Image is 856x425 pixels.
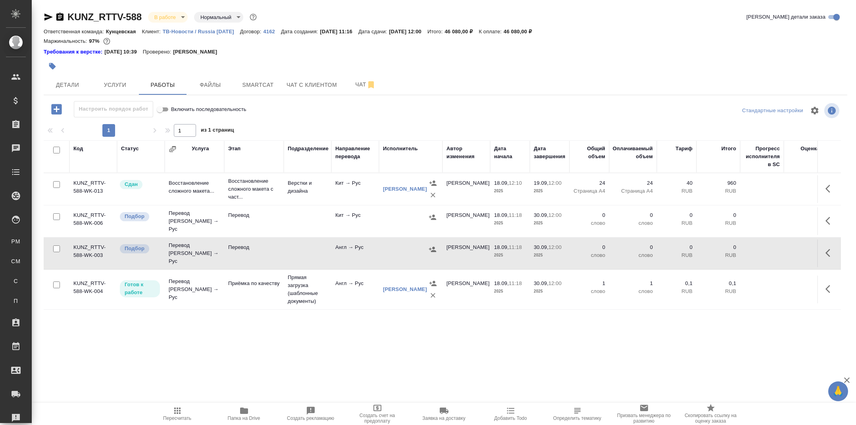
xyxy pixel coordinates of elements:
button: Нормальный [198,14,234,21]
p: Страница А4 [573,187,605,195]
p: 2025 [494,287,526,295]
span: С [10,277,22,285]
td: [PERSON_NAME] [442,239,490,267]
p: 11:18 [509,244,522,250]
span: Услуги [96,80,134,90]
p: 2025 [534,287,566,295]
span: Создать счет на предоплату [349,413,406,424]
p: Подбор [125,245,144,253]
p: Договор: [240,29,264,34]
div: В работе [194,12,243,23]
div: Можно подбирать исполнителей [119,243,161,254]
p: RUB [700,219,736,227]
button: Заявка на доставку [411,403,477,425]
p: RUB [700,251,736,259]
a: KUNZ_RTTV-588 [67,11,142,22]
td: Прямая загрузка (шаблонные документы) [284,270,331,309]
p: 18.09, [494,212,509,218]
a: ТВ-Новости / Russia [DATE] [163,28,240,34]
p: 97% [89,38,101,44]
td: Кит → Рус [331,207,379,235]
a: Требования к верстке: [44,48,104,56]
div: Итого [721,145,736,153]
td: [PERSON_NAME] [442,276,490,303]
p: Итого: [427,29,444,34]
p: 30.09, [534,212,548,218]
td: Англ → Рус [331,239,379,267]
p: 0,1 [700,280,736,287]
button: Определить тематику [544,403,611,425]
div: Можно подбирать исполнителей [119,211,161,222]
p: Кунцевская [106,29,142,34]
a: 4162 [263,28,281,34]
p: 0 [661,243,692,251]
a: PM [6,234,26,249]
p: 0 [613,243,653,251]
p: 12:00 [548,244,562,250]
div: Оплачиваемый объем [613,145,653,161]
p: 12:00 [548,180,562,186]
td: Верстки и дизайна [284,175,331,203]
p: 18.09, [494,244,509,250]
p: Подбор [125,212,144,220]
p: Проверено: [143,48,173,56]
p: 2025 [494,251,526,259]
div: Направление перевода [335,145,375,161]
span: Создать рекламацию [287,415,334,421]
button: Здесь прячутся важные кнопки [821,280,840,299]
button: Назначить [427,243,439,255]
p: слово [613,287,653,295]
td: KUNZ_RTTV-588-WK-013 [69,175,117,203]
p: 11:18 [509,212,522,218]
a: [PERSON_NAME] [383,186,427,192]
p: [DATE] 12:00 [389,29,427,34]
div: Дата начала [494,145,526,161]
div: Тариф [675,145,692,153]
svg: Отписаться [366,80,376,90]
p: 18.09, [494,180,509,186]
div: В работе [148,12,188,23]
button: Назначить [427,211,439,223]
button: Папка на Drive [211,403,277,425]
td: KUNZ_RTTV-588-WK-003 [69,239,117,267]
td: Перевод [PERSON_NAME] → Рус [165,237,224,269]
p: 24 [613,179,653,187]
p: слово [573,219,605,227]
div: Исполнитель [383,145,418,153]
a: П [6,293,26,309]
td: Кит → Рус [331,175,379,203]
span: Посмотреть информацию [824,103,841,118]
p: слово [573,251,605,259]
span: Чат с клиентом [287,80,337,90]
p: [PERSON_NAME] [173,48,223,56]
div: Оценка [800,145,819,153]
p: Ответственная команда: [44,29,106,34]
p: Сдан [125,180,138,188]
span: Определить тематику [553,415,601,421]
div: Прогресс исполнителя в SC [744,145,780,168]
button: Удалить [427,189,439,201]
p: Маржинальность: [44,38,89,44]
a: С [6,273,26,289]
p: 40 [661,179,692,187]
p: 18.09, [494,280,509,286]
button: Создать счет на предоплату [344,403,411,425]
button: 🙏 [828,381,848,401]
p: 0 [700,211,736,219]
p: 12:00 [548,280,562,286]
p: 24 [573,179,605,187]
p: 0 [700,243,736,251]
div: Исполнитель может приступить к работе [119,280,161,298]
span: Smartcat [239,80,277,90]
span: из 1 страниц [201,125,234,137]
span: Файлы [191,80,229,90]
button: Назначить [427,278,439,289]
span: Включить последовательность [171,105,246,113]
span: PM [10,237,22,245]
p: 46 080,00 ₽ [444,29,479,34]
div: Код [73,145,83,153]
p: RUB [661,251,692,259]
p: Готов к работе [125,281,155,297]
td: KUNZ_RTTV-588-WK-004 [69,276,117,303]
p: RUB [661,287,692,295]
